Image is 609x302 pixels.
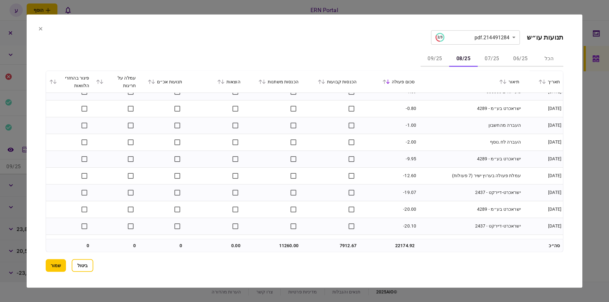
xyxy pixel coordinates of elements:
div: תנועות אכ״ם [142,78,182,85]
td: ישראכרט בע״מ - 4289 [418,201,522,218]
td: [DATE] [522,100,563,117]
td: ישראכרט-דיירקט - 2437 [418,184,522,201]
td: 11260.00 [244,239,302,252]
td: -2.00 [360,134,418,151]
td: -1.00 [360,117,418,134]
td: 0 [46,239,93,252]
button: ביטול [72,259,93,272]
td: -20.10 [360,218,418,235]
button: 09/25 [421,51,449,67]
td: סה״כ [522,239,563,252]
td: ישראכרט-דיירקט - 2437 [418,218,522,235]
div: הכנסות משתנות [247,78,298,85]
td: [DATE] [522,235,563,251]
button: שמור [46,259,66,272]
td: 22174.92 [360,239,418,252]
td: -12.60 [360,167,418,184]
td: 0 [139,239,186,252]
button: 07/25 [478,51,506,67]
td: [DATE] [522,218,563,235]
td: ישראכרט-דיירקט - 2437 [418,235,522,251]
div: סכום פעולה [363,78,415,85]
button: 08/25 [449,51,478,67]
td: 7912.67 [302,239,360,252]
td: [DATE] [522,167,563,184]
div: הוצאות [189,78,240,85]
text: 2/3 [437,35,442,39]
td: 0.00 [186,239,244,252]
h2: תנועות עו״ש [527,33,563,41]
td: [DATE] [522,151,563,167]
td: -19.07 [360,184,418,201]
td: [DATE] [522,117,563,134]
div: תאריך [526,78,560,85]
div: תיאור [421,78,519,85]
td: -0.80 [360,100,418,117]
button: הכל [535,51,563,67]
td: -9.95 [360,151,418,167]
td: -21.90 [360,235,418,251]
td: [DATE] [522,134,563,151]
td: עמלת פעולה בערוץ ישיר (7 פעולות) [418,167,522,184]
td: ישראכרט בע״מ - 4289 [418,100,522,117]
td: 0 [93,239,139,252]
div: 214491284.pdf [435,33,510,42]
td: [DATE] [522,184,563,201]
div: הכנסות קבועות [305,78,357,85]
div: פיגור בהחזרי הלוואות [49,74,89,89]
td: העברה מהחשבון [418,117,522,134]
td: [DATE] [522,201,563,218]
div: עמלה על חריגות [96,74,136,89]
td: העברה לח.נוסף [418,134,522,151]
button: 06/25 [506,51,535,67]
td: ישראכרט בע״מ - 4289 [418,151,522,167]
td: -20.00 [360,201,418,218]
